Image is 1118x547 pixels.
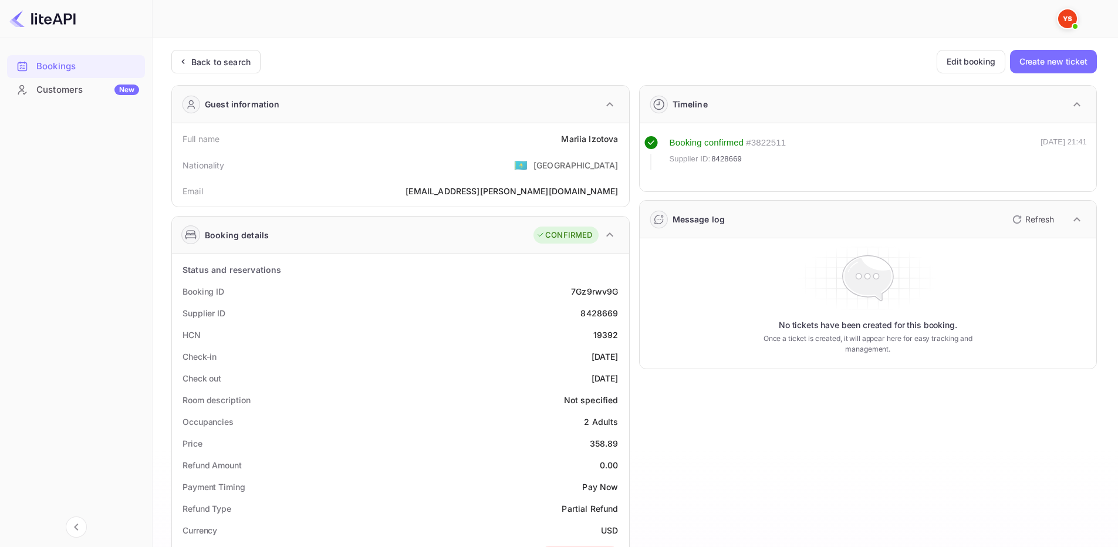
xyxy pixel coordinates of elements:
[183,285,224,298] div: Booking ID
[183,524,217,536] div: Currency
[1025,213,1054,225] p: Refresh
[592,372,619,384] div: [DATE]
[536,229,592,241] div: CONFIRMED
[7,55,145,78] div: Bookings
[183,459,242,471] div: Refund Amount
[1005,210,1059,229] button: Refresh
[1041,136,1087,170] div: [DATE] 21:41
[183,350,217,363] div: Check-in
[592,350,619,363] div: [DATE]
[590,437,619,450] div: 358.89
[114,85,139,95] div: New
[533,159,619,171] div: [GEOGRAPHIC_DATA]
[183,437,202,450] div: Price
[36,60,139,73] div: Bookings
[1058,9,1077,28] img: Yandex Support
[183,307,225,319] div: Supplier ID
[183,372,221,384] div: Check out
[9,9,76,28] img: LiteAPI logo
[711,153,742,165] span: 8428669
[745,333,991,354] p: Once a ticket is created, it will appear here for easy tracking and management.
[937,50,1005,73] button: Edit booking
[183,502,231,515] div: Refund Type
[205,98,280,110] div: Guest information
[514,154,528,175] span: United States
[564,394,619,406] div: Not specified
[183,133,219,145] div: Full name
[670,153,711,165] span: Supplier ID:
[66,516,87,538] button: Collapse navigation
[7,79,145,102] div: CustomersNew
[183,185,203,197] div: Email
[1010,50,1097,73] button: Create new ticket
[183,159,225,171] div: Nationality
[183,416,234,428] div: Occupancies
[593,329,619,341] div: 19392
[584,416,618,428] div: 2 Adults
[746,136,786,150] div: # 3822511
[36,83,139,97] div: Customers
[205,229,269,241] div: Booking details
[600,459,619,471] div: 0.00
[779,319,957,331] p: No tickets have been created for this booking.
[562,502,618,515] div: Partial Refund
[7,79,145,100] a: CustomersNew
[406,185,618,197] div: [EMAIL_ADDRESS][PERSON_NAME][DOMAIN_NAME]
[571,285,618,298] div: 7Gz9rwv9G
[183,264,281,276] div: Status and reservations
[191,56,251,68] div: Back to search
[580,307,618,319] div: 8428669
[183,481,245,493] div: Payment Timing
[7,55,145,77] a: Bookings
[183,394,250,406] div: Room description
[582,481,618,493] div: Pay Now
[561,133,618,145] div: Mariia Izotova
[601,524,618,536] div: USD
[673,213,725,225] div: Message log
[183,329,201,341] div: HCN
[670,136,744,150] div: Booking confirmed
[673,98,708,110] div: Timeline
